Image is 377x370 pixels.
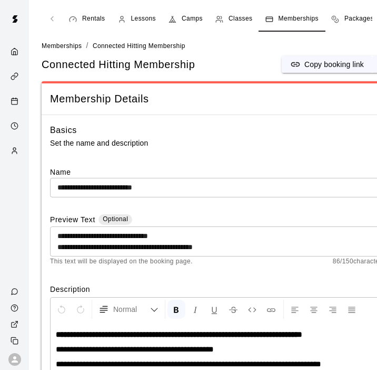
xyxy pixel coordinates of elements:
button: Undo [53,300,71,319]
button: Format Underline [205,300,223,319]
div: navigation tabs [63,6,372,32]
button: Left Align [286,300,304,319]
div: Copy public page link [2,333,29,349]
h6: Basics [50,124,77,137]
li: / [86,40,88,51]
span: Classes [229,14,252,24]
img: Swift logo [4,8,25,30]
button: Justify Align [343,300,361,319]
span: Packages [344,14,374,24]
span: Normal [113,304,150,315]
span: Memberships [42,42,82,50]
span: Rentals [82,14,105,24]
span: Camps [182,14,203,24]
label: Preview Text [50,214,95,226]
span: Optional [103,215,128,223]
span: Memberships [279,14,319,24]
button: Insert Link [262,300,280,319]
a: Contact Us [2,283,29,300]
span: Lessons [131,14,156,24]
button: Insert Code [243,300,261,319]
button: Copy booking link [282,56,372,73]
button: Redo [72,300,90,319]
span: Connected Hitting Membership [42,58,195,72]
span: Connected Hitting Membership [93,42,185,50]
button: Center Align [305,300,323,319]
button: Format Strikethrough [224,300,242,319]
a: View public page [2,316,29,333]
a: Memberships [42,41,82,50]
button: Format Italics [186,300,204,319]
p: Copy booking link [304,59,364,70]
button: Right Align [324,300,342,319]
a: Visit help center [2,300,29,316]
button: Formatting Options [94,300,163,319]
button: Format Bold [167,300,185,319]
span: This text will be displayed on the booking page. [50,257,193,267]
